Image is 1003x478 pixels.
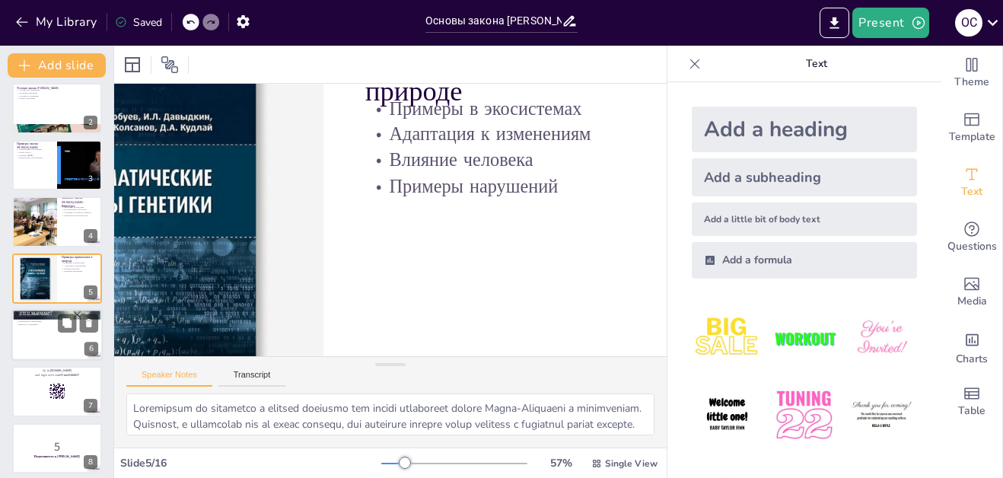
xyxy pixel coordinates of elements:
[941,265,1002,320] div: Add images, graphics, shapes or video
[218,370,286,387] button: Transcript
[941,320,1002,374] div: Add charts and graphs
[955,8,982,38] button: О C
[34,454,81,458] strong: Подготовьтесь к [PERSON_NAME]!
[161,56,179,74] span: Position
[941,210,1002,265] div: Get real-time input from your audience
[126,370,212,387] button: Speaker Notes
[17,142,53,150] p: Примеры закона [PERSON_NAME]
[62,196,97,209] p: Значение закона [PERSON_NAME]-Вайнберга
[12,196,102,247] div: 4
[84,342,98,355] div: 6
[17,85,97,90] p: Условия закона [PERSON_NAME]
[692,107,917,152] div: Add a heading
[62,212,97,215] p: Селекция в сельском хозяйстве
[8,53,106,78] button: Add slide
[941,100,1002,155] div: Add ready made slides
[11,309,103,361] div: 6
[12,366,102,416] div: 7
[692,158,917,196] div: Add a subheading
[941,374,1002,429] div: Add a table
[947,238,997,255] span: Questions
[115,15,162,30] div: Saved
[16,323,98,326] p: Важность сохранения
[769,380,839,451] img: 5.jpeg
[941,155,1002,210] div: Add text boxes
[62,255,97,263] p: Примеры применения в природе
[62,214,97,217] p: Генетические расстройства
[120,456,381,470] div: Slide 5 / 16
[62,261,97,264] p: Примеры в экосистемах
[954,74,989,91] span: Theme
[852,8,928,38] button: Present
[12,253,102,304] div: 5
[17,151,53,154] p: Расчёт частот
[956,351,988,368] span: Charts
[84,285,97,299] div: 5
[84,229,97,243] div: 4
[820,8,849,38] button: Export to PowerPoint
[958,403,985,419] span: Table
[17,91,97,94] p: Мутации и миграция
[16,311,98,316] p: Заключение
[17,148,53,151] p: Применение в популяциях
[120,53,145,77] div: Layout
[16,320,98,323] p: Практическое применение
[941,46,1002,100] div: Change the overall theme
[543,456,579,470] div: 57 %
[62,206,97,209] p: Эволюция и адаптация
[605,457,658,470] span: Single View
[62,269,97,272] p: Примеры нарушений
[62,267,97,270] p: Влияние человека
[17,154,53,157] p: Влияние [DATE]
[84,455,97,469] div: 8
[62,209,97,212] p: Исследования в биологии
[11,10,103,34] button: My Library
[126,394,654,435] textarea: Loremipsum do sitametco a elitsed doeiusmo tem incidi utlaboreet dolore Magna-Aliquaeni a minimve...
[12,140,102,190] div: 3
[692,380,763,451] img: 4.jpeg
[84,172,97,186] div: 3
[17,369,97,374] p: Go to
[949,129,995,145] span: Template
[692,242,917,279] div: Add a formula
[50,369,72,373] strong: [DOMAIN_NAME]
[692,303,763,374] img: 1.jpeg
[12,423,102,473] div: 8
[16,317,98,320] p: Значение для науки
[84,399,97,413] div: 7
[17,94,97,97] p: Случайное спаривание
[692,202,917,236] div: Add a little bit of body text
[365,147,699,173] p: Влияние человека
[846,303,917,374] img: 3.jpeg
[80,314,98,332] button: Delete Slide
[365,173,699,199] p: Примеры нарушений
[17,88,97,91] p: Условия для равновесия
[84,116,97,129] div: 2
[12,83,102,133] div: 2
[17,438,97,455] p: 5
[961,183,982,200] span: Text
[955,9,982,37] div: О C
[425,10,562,32] input: Insert title
[769,303,839,374] img: 2.jpeg
[365,95,699,121] p: Примеры в экосистемах
[58,314,76,332] button: Duplicate Slide
[17,97,97,100] p: Размер популяции
[17,157,53,160] p: Генетическое разнообразие
[846,380,917,451] img: 6.jpeg
[17,373,97,378] p: and login with code
[62,264,97,267] p: Адаптация к изменениям
[957,293,987,310] span: Media
[16,314,98,317] p: Основные выводы
[707,46,926,82] p: Text
[365,121,699,147] p: Адаптация к изменениям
